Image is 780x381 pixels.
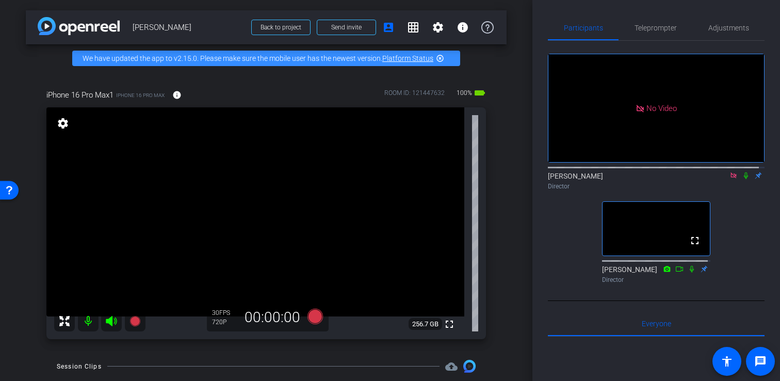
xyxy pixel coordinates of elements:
[602,264,710,284] div: [PERSON_NAME]
[212,318,238,326] div: 720P
[219,309,230,316] span: FPS
[172,90,182,100] mat-icon: info
[548,171,765,191] div: [PERSON_NAME]
[384,88,445,103] div: ROOM ID: 121447632
[261,24,301,31] span: Back to project
[689,234,701,247] mat-icon: fullscreen
[445,360,458,373] span: Destinations for your clips
[443,318,456,330] mat-icon: fullscreen
[455,85,474,101] span: 100%
[548,182,765,191] div: Director
[212,309,238,317] div: 30
[602,275,710,284] div: Director
[133,17,245,38] span: [PERSON_NAME]
[38,17,120,35] img: app-logo
[642,320,671,327] span: Everyone
[457,21,469,34] mat-icon: info
[382,21,395,34] mat-icon: account_box
[409,318,442,330] span: 256.7 GB
[646,103,677,113] span: No Video
[251,20,311,35] button: Back to project
[474,87,486,99] mat-icon: battery_std
[331,23,362,31] span: Send invite
[635,24,677,31] span: Teleprompter
[436,54,444,62] mat-icon: highlight_off
[708,24,749,31] span: Adjustments
[721,355,733,368] mat-icon: accessibility
[445,360,458,373] mat-icon: cloud_upload
[317,20,376,35] button: Send invite
[564,24,603,31] span: Participants
[57,361,102,372] div: Session Clips
[56,117,70,130] mat-icon: settings
[46,89,113,101] span: iPhone 16 Pro Max1
[432,21,444,34] mat-icon: settings
[407,21,419,34] mat-icon: grid_on
[72,51,460,66] div: We have updated the app to v2.15.0. Please make sure the mobile user has the newest version.
[463,360,476,372] img: Session clips
[116,91,165,99] span: iPhone 16 Pro Max
[382,54,433,62] a: Platform Status
[754,355,767,368] mat-icon: message
[238,309,307,326] div: 00:00:00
